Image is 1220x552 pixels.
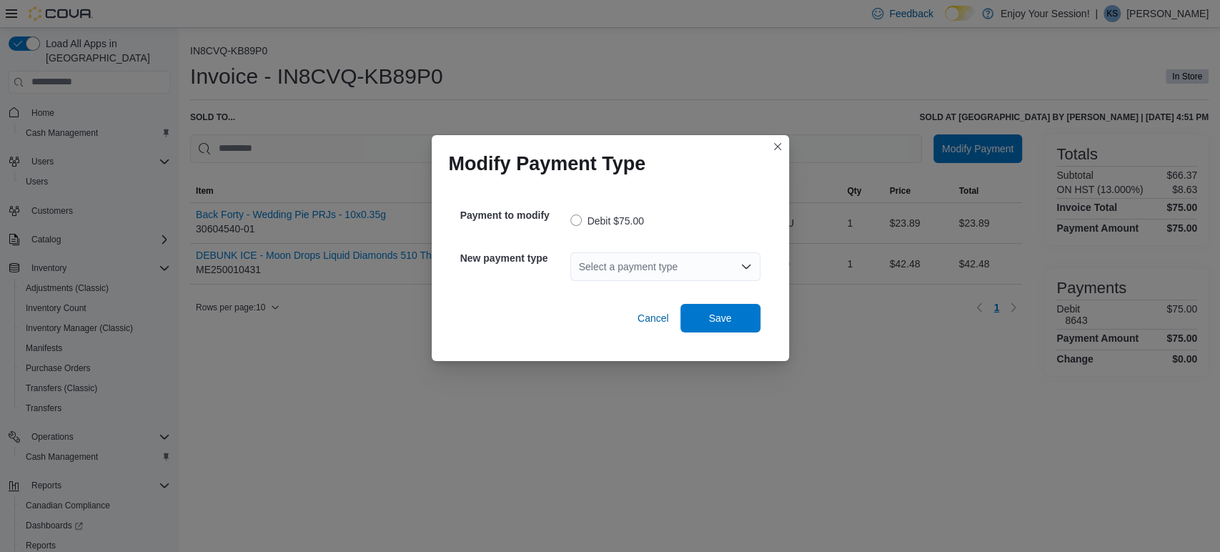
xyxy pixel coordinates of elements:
[579,258,580,275] input: Accessible screen reader label
[460,244,567,272] h5: New payment type
[680,304,760,332] button: Save
[460,201,567,230] h5: Payment to modify
[638,311,669,325] span: Cancel
[570,212,644,230] label: Debit $75.00
[709,311,732,325] span: Save
[740,261,752,272] button: Open list of options
[449,152,646,175] h1: Modify Payment Type
[632,304,675,332] button: Cancel
[769,138,786,155] button: Closes this modal window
